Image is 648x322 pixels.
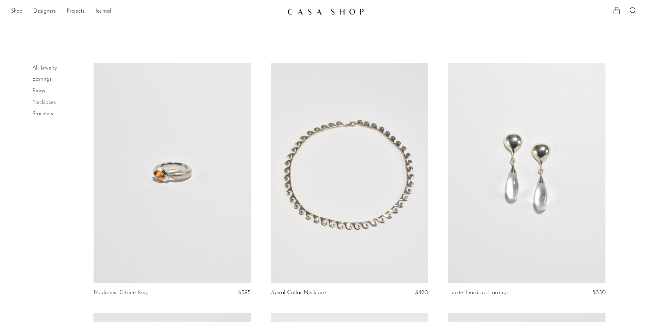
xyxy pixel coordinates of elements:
ul: NEW HEADER MENU [11,6,282,17]
a: Modernist Citrine Ring [94,290,149,296]
a: Shop [11,7,22,16]
a: Rings [32,88,45,94]
a: Journal [95,7,111,16]
a: Bracelets [32,111,53,117]
a: Lucite Teardrop Earrings [448,290,509,296]
a: Designers [33,7,56,16]
a: Earrings [32,77,51,82]
a: All Jewelry [32,65,57,71]
nav: Desktop navigation [11,6,282,17]
span: $350 [593,290,605,295]
a: Necklaces [32,100,56,105]
a: Projects [67,7,84,16]
span: $420 [415,290,428,295]
span: $395 [238,290,251,295]
a: Spiral Collar Necklace [271,290,326,296]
